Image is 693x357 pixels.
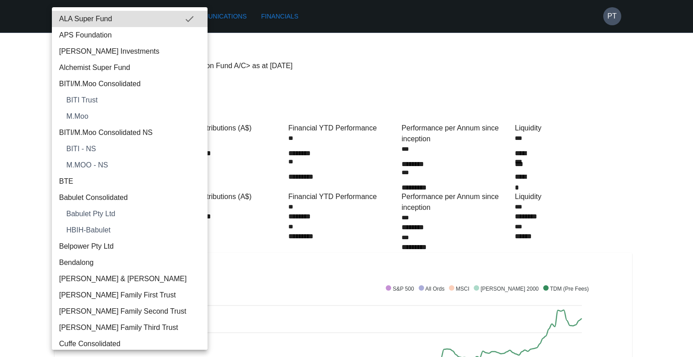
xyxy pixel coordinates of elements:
[66,209,200,219] span: Babulet Pty Ltd
[59,192,200,203] span: Babulet Consolidated
[66,111,200,122] span: M.Moo
[59,79,200,89] span: BITI/M.Moo Consolidated
[59,241,200,252] span: Belpower Pty Ltd
[59,338,200,349] span: Cuffe Consolidated
[59,127,200,138] span: BITI/M.Moo Consolidated NS
[59,62,200,73] span: Alchemist Super Fund
[59,274,200,284] span: [PERSON_NAME] & [PERSON_NAME]
[59,46,200,57] span: [PERSON_NAME] Investments
[59,322,200,333] span: [PERSON_NAME] Family Third Trust
[66,160,200,171] span: M.MOO - NS
[59,257,200,268] span: Bendalong
[66,95,200,106] span: BITI Trust
[59,306,200,317] span: [PERSON_NAME] Family Second Trust
[59,14,184,24] span: ALA Super Fund
[59,30,200,41] span: APS Foundation
[66,144,200,154] span: BITI - NS
[59,176,200,187] span: BTE
[59,290,200,301] span: [PERSON_NAME] Family First Trust
[66,225,200,236] span: HBIH-Babulet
